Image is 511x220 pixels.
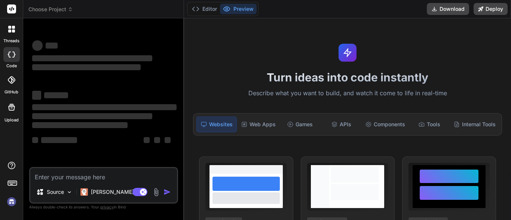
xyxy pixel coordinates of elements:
label: threads [3,38,19,44]
div: Websites [196,117,237,132]
span: ‌ [144,137,150,143]
span: ‌ [32,55,152,61]
img: Pick Models [66,189,73,195]
div: Tools [410,117,449,132]
div: Games [280,117,320,132]
span: ‌ [44,92,68,98]
div: APIs [321,117,361,132]
div: Components [362,117,408,132]
span: ‌ [32,104,177,110]
h1: Turn ideas into code instantly [189,71,507,84]
span: ‌ [154,137,160,143]
p: Always double-check its answers. Your in Bind [29,204,178,211]
button: Preview [220,4,257,14]
button: Deploy [474,3,508,15]
p: Source [47,188,64,196]
span: privacy [100,205,114,209]
label: Upload [4,117,19,123]
button: Editor [189,4,220,14]
span: Choose Project [28,6,73,13]
span: ‌ [32,40,43,51]
p: Describe what you want to build, and watch it come to life in real-time [189,89,507,98]
span: ‌ [32,91,41,100]
label: code [6,63,17,69]
img: Claude 4 Sonnet [80,188,88,196]
img: attachment [152,188,160,196]
span: ‌ [165,137,171,143]
label: GitHub [4,89,18,95]
button: Download [427,3,469,15]
div: Web Apps [238,117,279,132]
span: ‌ [32,64,141,70]
p: [PERSON_NAME] 4 S.. [91,188,147,196]
span: ‌ [41,137,77,143]
div: Internal Tools [451,117,499,132]
span: ‌ [32,122,128,128]
span: ‌ [46,43,58,49]
img: signin [5,195,18,208]
span: ‌ [32,113,152,119]
img: icon [163,188,171,196]
span: ‌ [32,137,38,143]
